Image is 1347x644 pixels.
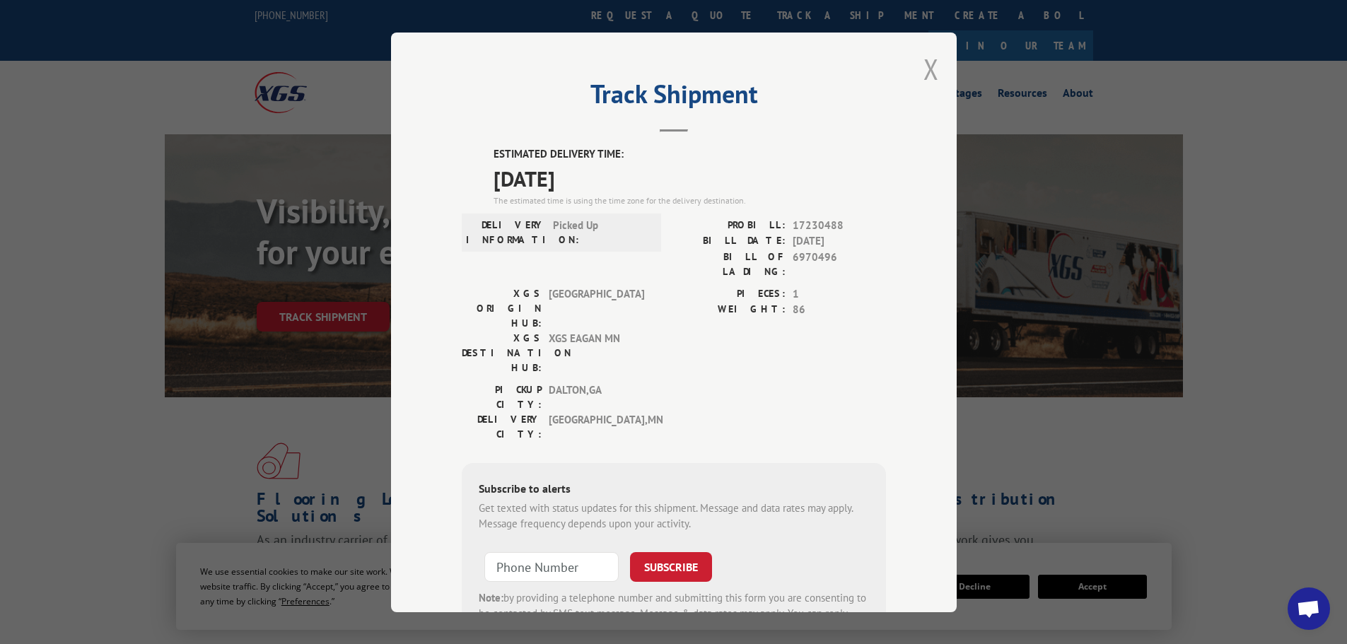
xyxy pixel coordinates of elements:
[549,411,644,441] span: [GEOGRAPHIC_DATA] , MN
[494,162,886,194] span: [DATE]
[674,233,786,250] label: BILL DATE:
[549,382,644,411] span: DALTON , GA
[466,217,546,247] label: DELIVERY INFORMATION:
[1288,587,1330,630] div: Open chat
[494,146,886,163] label: ESTIMATED DELIVERY TIME:
[462,382,542,411] label: PICKUP CITY:
[462,286,542,330] label: XGS ORIGIN HUB:
[923,50,939,88] button: Close modal
[479,479,869,500] div: Subscribe to alerts
[479,590,869,638] div: by providing a telephone number and submitting this form you are consenting to be contacted by SM...
[462,330,542,375] label: XGS DESTINATION HUB:
[479,500,869,532] div: Get texted with status updates for this shipment. Message and data rates may apply. Message frequ...
[553,217,648,247] span: Picked Up
[674,302,786,318] label: WEIGHT:
[549,330,644,375] span: XGS EAGAN MN
[793,302,886,318] span: 86
[462,84,886,111] h2: Track Shipment
[674,286,786,302] label: PIECES:
[549,286,644,330] span: [GEOGRAPHIC_DATA]
[793,217,886,233] span: 17230488
[484,551,619,581] input: Phone Number
[674,217,786,233] label: PROBILL:
[793,233,886,250] span: [DATE]
[793,249,886,279] span: 6970496
[674,249,786,279] label: BILL OF LADING:
[462,411,542,441] label: DELIVERY CITY:
[793,286,886,302] span: 1
[630,551,712,581] button: SUBSCRIBE
[479,590,503,604] strong: Note:
[494,194,886,206] div: The estimated time is using the time zone for the delivery destination.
